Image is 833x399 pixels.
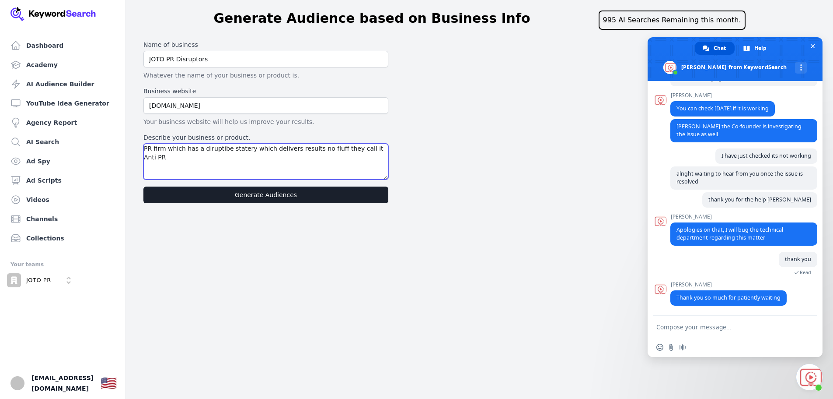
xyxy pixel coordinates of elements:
[143,97,388,114] input: https://google.com
[7,37,119,54] a: Dashboard
[708,196,811,203] span: thank you for the help [PERSON_NAME]
[7,191,119,208] a: Videos
[676,294,781,301] span: Thank you so much for patiently waiting
[101,375,117,391] div: 🇺🇸
[7,273,76,287] button: Open organization switcher
[10,376,24,390] img: JoTo PR
[101,374,117,392] button: 🇺🇸
[670,92,775,99] span: [PERSON_NAME]
[10,7,96,21] img: Your Company
[668,344,675,351] span: Send a file
[7,133,119,151] a: AI Search
[785,255,811,263] span: thank you
[599,11,746,30] div: 995 AI Searches Remaining this month.
[7,172,119,189] a: Ad Scripts
[143,40,388,49] label: Name of business
[7,114,119,131] a: Agency Report
[26,276,51,284] p: JOTO PR
[7,152,119,170] a: Ad Spy
[656,323,795,331] textarea: Compose your message...
[656,344,663,351] span: Insert an emoji
[143,51,388,67] input: Google
[7,210,119,228] a: Channels
[676,170,803,185] span: alright waiting to hear from you once the issue is resolved
[7,273,21,287] img: JOTO PR
[714,42,726,55] span: Chat
[214,11,530,30] h1: Generate Audience based on Business Info
[7,56,119,74] a: Academy
[143,87,388,95] label: Business website
[676,123,802,138] span: [PERSON_NAME] the Co-founder is investigating the issue as well.
[795,62,807,74] div: More channels
[676,105,769,112] span: You can check [DATE] if it is working
[735,42,775,55] div: Help
[676,226,783,241] span: Apologies on that, I will bug the technical department regarding this matter
[143,117,388,126] p: Your business website will help us improve your results.
[670,214,817,220] span: [PERSON_NAME]
[7,230,119,247] a: Collections
[31,373,94,394] span: [EMAIL_ADDRESS][DOMAIN_NAME]
[7,95,119,112] a: YouTube Idea Generator
[10,376,24,390] button: Open user button
[695,42,735,55] div: Chat
[754,42,767,55] span: Help
[143,71,388,80] p: Whatever the name of your business or product is.
[679,344,686,351] span: Audio message
[796,364,823,390] div: Close chat
[800,269,811,275] span: Read
[670,282,787,288] span: [PERSON_NAME]
[721,152,811,159] span: I have just checked its not working
[143,187,388,203] button: Generate Audiences
[143,133,388,142] label: Describe your business or product.
[7,75,119,93] a: AI Audience Builder
[808,42,817,51] span: Close chat
[10,259,115,270] div: Your teams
